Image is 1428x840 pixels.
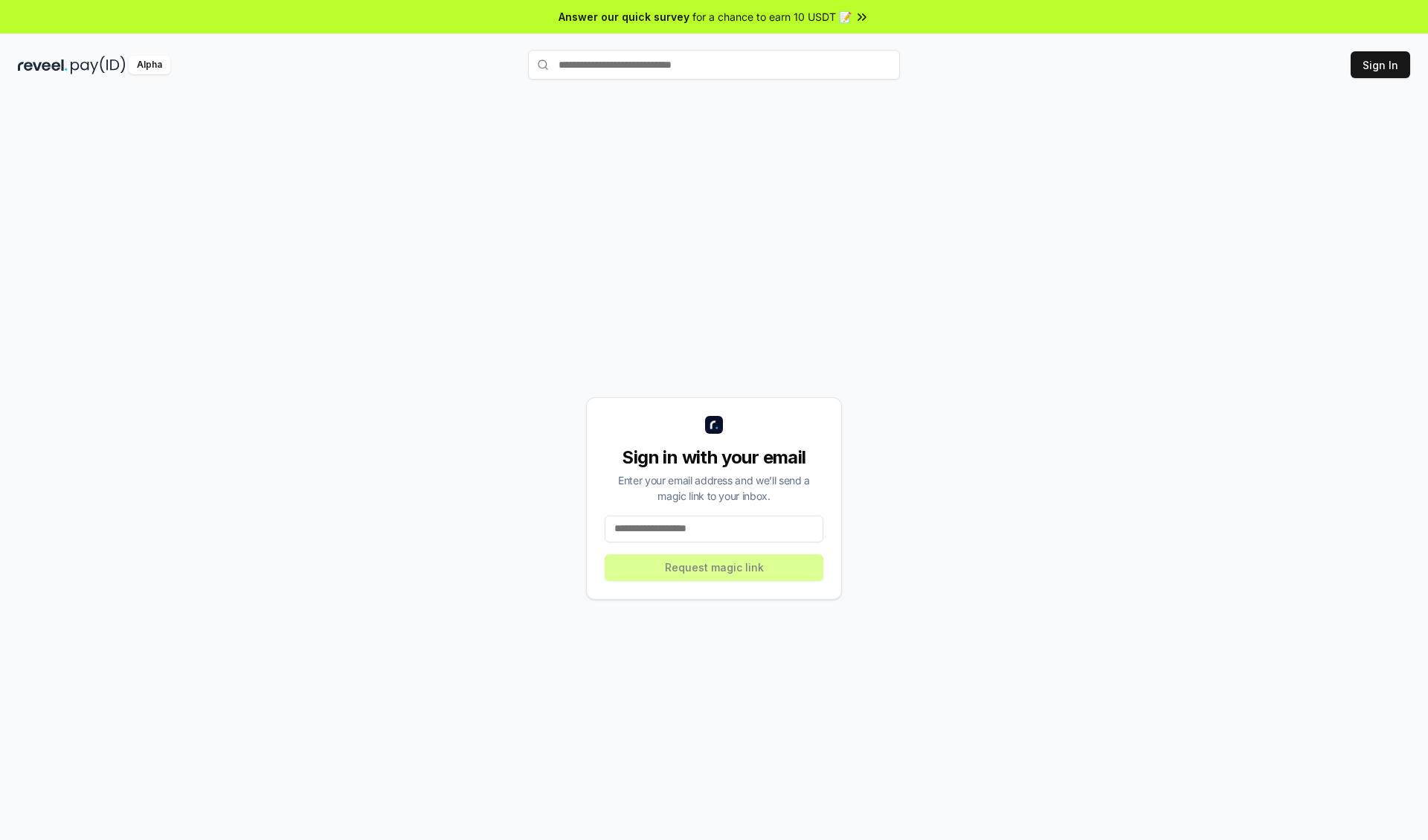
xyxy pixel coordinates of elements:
div: Enter your email address and we’ll send a magic link to your inbox. [605,472,823,504]
img: reveel_dark [18,56,68,74]
span: Answer our quick survey [559,9,689,25]
img: logo_small [705,416,723,434]
img: pay_id [71,56,126,74]
button: Sign In [1351,51,1410,78]
div: Alpha [129,56,170,74]
div: Sign in with your email [605,446,823,469]
span: for a chance to earn 10 USDT 📝 [692,9,852,25]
